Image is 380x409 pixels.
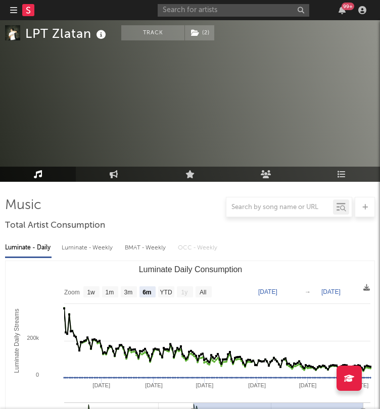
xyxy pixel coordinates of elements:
button: (2) [185,25,214,40]
div: Luminate - Daily [5,239,52,257]
text: 1m [106,289,114,296]
text: 0 [36,372,39,378]
text: [DATE] [351,382,369,388]
text: 1y [181,289,188,296]
text: [DATE] [321,288,341,295]
text: [DATE] [196,382,214,388]
text: [DATE] [248,382,266,388]
button: Track [121,25,184,40]
text: [DATE] [258,288,277,295]
text: [DATE] [299,382,317,388]
text: 1w [87,289,95,296]
text: [DATE] [92,382,110,388]
span: ( 2 ) [184,25,215,40]
div: BMAT - Weekly [125,239,168,257]
div: 99 + [342,3,354,10]
span: Total Artist Consumption [5,220,105,232]
div: Luminate - Weekly [62,239,115,257]
text: All [200,289,206,296]
input: Search for artists [158,4,309,17]
text: [DATE] [145,382,163,388]
text: YTD [160,289,172,296]
text: → [305,288,311,295]
text: Luminate Daily Streams [13,309,20,373]
text: Luminate Daily Consumption [139,265,243,274]
text: 6m [142,289,151,296]
text: Zoom [64,289,80,296]
button: 99+ [339,6,346,14]
input: Search by song name or URL [226,203,333,212]
text: 3m [124,289,133,296]
text: 200k [27,335,39,341]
